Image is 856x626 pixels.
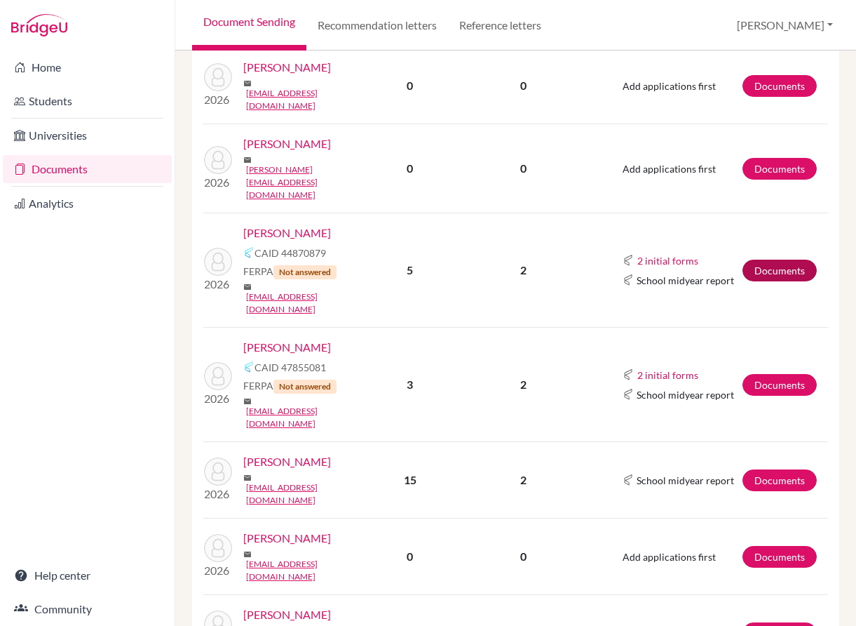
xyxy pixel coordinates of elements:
[204,146,232,174] img: Destito, Oliver
[623,255,634,266] img: Common App logo
[458,376,588,393] p: 2
[204,248,232,276] img: Harandi, Teymour
[204,63,232,91] img: Daffey, Anderson
[742,469,817,491] a: Documents
[243,397,252,406] span: mail
[11,14,67,36] img: Bridge-U
[407,161,413,175] b: 0
[637,367,699,383] button: 2 initial forms
[243,135,331,152] a: [PERSON_NAME]
[623,80,716,92] span: Add applications first
[243,156,252,164] span: mail
[204,174,232,191] p: 2026
[204,534,232,562] img: Joseph, Zachary
[623,274,634,286] img: Common App logo
[3,561,172,590] a: Help center
[458,77,588,94] p: 0
[458,472,588,488] p: 2
[243,283,252,291] span: mail
[3,121,172,149] a: Universities
[204,276,232,293] p: 2026
[407,378,413,391] b: 3
[3,595,172,623] a: Community
[3,53,172,81] a: Home
[204,390,232,407] p: 2026
[246,87,372,112] a: [EMAIL_ADDRESS][DOMAIN_NAME]
[742,158,817,180] a: Documents
[3,189,172,218] a: Analytics
[623,474,634,486] img: Common App logo
[731,12,839,39] button: [PERSON_NAME]
[623,551,716,563] span: Add applications first
[637,387,734,402] span: School midyear report
[204,486,232,502] p: 2026
[623,389,634,400] img: Common App logo
[204,91,232,108] p: 2026
[243,225,331,241] a: [PERSON_NAME]
[243,550,252,559] span: mail
[204,362,232,390] img: Hill, Thomas
[246,405,372,430] a: [EMAIL_ADDRESS][DOMAIN_NAME]
[243,453,331,470] a: [PERSON_NAME]
[243,339,331,356] a: [PERSON_NAME]
[204,562,232,579] p: 2026
[243,361,254,373] img: Common App logo
[742,260,817,281] a: Documents
[458,160,588,177] p: 0
[243,606,331,623] a: [PERSON_NAME]
[3,87,172,115] a: Students
[243,530,331,547] a: [PERSON_NAME]
[243,79,252,88] span: mail
[204,458,232,486] img: Hunt, Kyle
[637,473,734,488] span: School midyear report
[246,558,372,583] a: [EMAIL_ADDRESS][DOMAIN_NAME]
[254,360,326,375] span: CAID 47855081
[742,374,817,396] a: Documents
[273,380,337,394] span: Not answered
[407,79,413,92] b: 0
[273,265,337,279] span: Not answered
[637,273,734,288] span: School midyear report
[404,473,416,486] b: 15
[243,264,337,279] span: FERPA
[254,246,326,260] span: CAID 44870879
[243,378,337,394] span: FERPA
[243,474,252,482] span: mail
[407,550,413,563] b: 0
[637,253,699,269] button: 2 initial forms
[3,155,172,183] a: Documents
[623,369,634,380] img: Common App logo
[246,164,372,201] a: [PERSON_NAME][EMAIL_ADDRESS][DOMAIN_NAME]
[407,263,413,277] b: 5
[243,59,331,76] a: [PERSON_NAME]
[458,262,588,279] p: 2
[458,548,588,565] p: 0
[246,291,372,316] a: [EMAIL_ADDRESS][DOMAIN_NAME]
[742,546,817,568] a: Documents
[742,75,817,97] a: Documents
[246,481,372,507] a: [EMAIL_ADDRESS][DOMAIN_NAME]
[623,163,716,175] span: Add applications first
[243,247,254,258] img: Common App logo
